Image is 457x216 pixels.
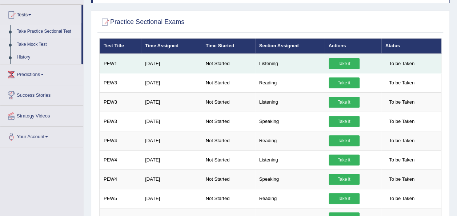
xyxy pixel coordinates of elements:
[255,54,325,73] td: Listening
[13,51,81,64] a: History
[255,189,325,208] td: Reading
[100,54,141,73] td: PEW1
[0,85,83,103] a: Success Stories
[329,174,360,185] a: Take it
[100,112,141,131] td: PEW3
[385,174,418,185] span: To be Taken
[329,97,360,108] a: Take it
[141,131,201,150] td: [DATE]
[141,189,201,208] td: [DATE]
[329,58,360,69] a: Take it
[202,54,255,73] td: Not Started
[141,73,201,92] td: [DATE]
[202,39,255,54] th: Time Started
[202,169,255,189] td: Not Started
[385,193,418,204] span: To be Taken
[141,54,201,73] td: [DATE]
[385,116,418,127] span: To be Taken
[141,39,201,54] th: Time Assigned
[385,155,418,165] span: To be Taken
[100,73,141,92] td: PEW3
[329,116,360,127] a: Take it
[141,92,201,112] td: [DATE]
[255,92,325,112] td: Listening
[13,38,81,51] a: Take Mock Test
[329,155,360,165] a: Take it
[100,131,141,150] td: PEW4
[255,169,325,189] td: Speaking
[141,169,201,189] td: [DATE]
[100,150,141,169] td: PEW4
[381,39,441,54] th: Status
[100,189,141,208] td: PEW5
[100,169,141,189] td: PEW4
[0,127,83,145] a: Your Account
[385,77,418,88] span: To be Taken
[0,5,81,23] a: Tests
[202,92,255,112] td: Not Started
[255,39,325,54] th: Section Assigned
[385,97,418,108] span: To be Taken
[255,131,325,150] td: Reading
[202,112,255,131] td: Not Started
[329,77,360,88] a: Take it
[255,112,325,131] td: Speaking
[329,135,360,146] a: Take it
[255,73,325,92] td: Reading
[385,58,418,69] span: To be Taken
[99,17,184,28] h2: Practice Sectional Exams
[325,39,382,54] th: Actions
[100,39,141,54] th: Test Title
[255,150,325,169] td: Listening
[202,131,255,150] td: Not Started
[202,73,255,92] td: Not Started
[141,112,201,131] td: [DATE]
[13,25,81,38] a: Take Practice Sectional Test
[202,189,255,208] td: Not Started
[0,106,83,124] a: Strategy Videos
[141,150,201,169] td: [DATE]
[202,150,255,169] td: Not Started
[385,135,418,146] span: To be Taken
[0,64,83,83] a: Predictions
[329,193,360,204] a: Take it
[100,92,141,112] td: PEW3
